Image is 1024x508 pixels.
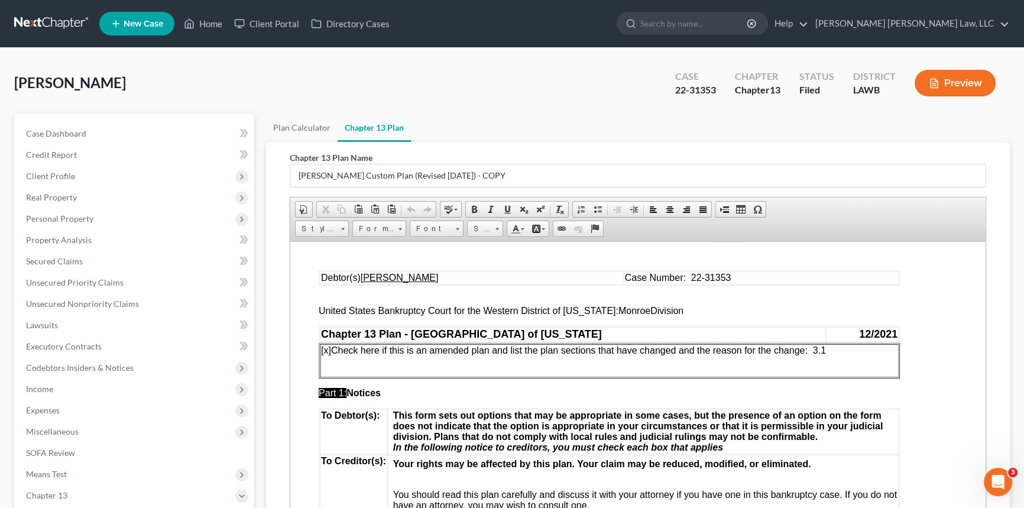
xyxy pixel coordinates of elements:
div: Filed [799,83,834,97]
a: [PERSON_NAME] [PERSON_NAME] Law, LLC [809,13,1009,34]
span: Expenses [26,405,60,415]
label: Chapter 13 Plan Name [290,151,372,164]
span: [PERSON_NAME] [14,74,126,91]
a: Increase Indent [626,202,642,217]
a: Copy [333,202,350,217]
span: New Case [124,20,163,28]
div: Chapter [735,83,780,97]
a: Remove Format [552,202,568,217]
a: Insert/Remove Numbered List [573,202,589,217]
span: Styles [296,221,337,237]
iframe: Intercom live chat [984,468,1012,496]
a: Plan Calculator [266,114,338,142]
a: Decrease Indent [609,202,626,217]
a: Cut [317,202,333,217]
a: Executory Contracts [17,336,254,357]
a: Help [769,13,808,34]
span: Codebtors Insiders & Notices [26,363,134,373]
a: Redo [419,202,436,217]
a: Home [178,13,228,34]
div: LAWB [853,83,896,97]
span: Client Profile [26,171,75,181]
a: Align Left [645,202,662,217]
a: Format [352,221,406,237]
button: Preview [915,70,996,96]
span: Means Test [26,469,67,479]
span: Real Property [26,192,77,202]
a: Property Analysis [17,229,254,251]
a: Font [410,221,464,237]
a: Justify [695,202,711,217]
a: Document Properties [296,202,312,217]
span: 3 [1008,468,1017,477]
a: Unsecured Priority Claims [17,272,254,293]
span: You should read this plan carefully and discuss it with your attorney if you have one in this ban... [103,248,607,268]
a: Insert/Remove Bulleted List [589,202,606,217]
a: Undo [403,202,419,217]
a: Paste from Word [383,202,400,217]
a: Chapter 13 Plan [338,114,411,142]
a: SOFA Review [17,442,254,464]
a: Lawsuits [17,315,254,336]
span: Case Dashboard [26,128,86,138]
a: Superscript [532,202,549,217]
span: Chapter 13 [26,490,67,500]
a: Spell Checker [440,202,461,217]
span: Executory Contracts [26,341,102,351]
a: Case Dashboard [17,123,254,144]
a: Unlink [570,221,586,237]
a: Insert Special Character [749,202,766,217]
span: 13 [770,84,780,95]
span: Font [410,221,452,237]
div: Status [799,70,834,83]
a: Center [662,202,678,217]
span: SOFA Review [26,448,75,458]
span: Lawsuits [26,320,58,330]
iframe: Rich Text Editor, document-ckeditor [290,242,986,508]
a: Align Right [678,202,695,217]
a: Table [733,202,749,217]
span: Unsecured Priority Claims [26,277,124,287]
a: Directory Cases [305,13,396,34]
input: Enter name... [290,164,986,187]
a: Anchor [586,221,603,237]
a: Styles [295,221,349,237]
span: Miscellaneous [26,426,79,436]
div: District [853,70,896,83]
a: Paste [350,202,367,217]
a: Secured Claims [17,251,254,272]
a: Client Portal [228,13,305,34]
a: Paste as plain text [367,202,383,217]
div: Chapter [735,70,780,83]
a: Size [467,221,503,237]
input: Search by name... [640,12,748,34]
span: Format [353,221,394,237]
span: Unsecured Nonpriority Claims [26,299,139,309]
span: Secured Claims [26,256,83,266]
a: Unsecured Nonpriority Claims [17,293,254,315]
div: 22-31353 [675,83,716,97]
span: Size [468,221,491,237]
span: Personal Property [26,213,93,224]
span: Credit Report [26,150,77,160]
a: Underline [499,202,516,217]
div: Case [675,70,716,83]
a: Subscript [516,202,532,217]
a: Italic [482,202,499,217]
span: Income [26,384,53,394]
a: Text Color [507,221,528,237]
a: Background Color [528,221,549,237]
